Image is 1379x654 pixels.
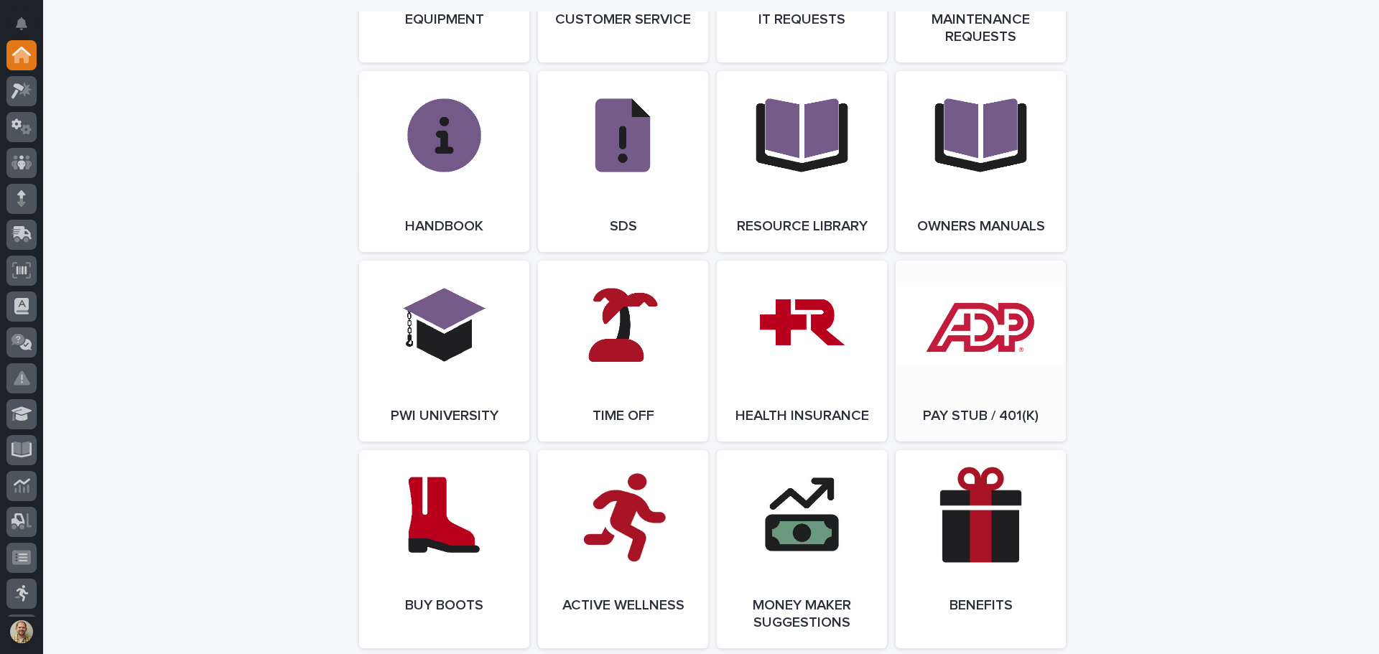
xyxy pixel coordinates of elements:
[896,71,1066,252] a: Owners Manuals
[538,261,708,442] a: Time Off
[717,71,887,252] a: Resource Library
[359,71,529,252] a: Handbook
[717,450,887,648] a: Money Maker Suggestions
[538,71,708,252] a: SDS
[359,261,529,442] a: PWI University
[896,450,1066,648] a: Benefits
[896,261,1066,442] a: Pay Stub / 401(k)
[359,450,529,648] a: Buy Boots
[18,17,37,40] div: Notifications
[6,9,37,39] button: Notifications
[6,617,37,647] button: users-avatar
[717,261,887,442] a: Health Insurance
[538,450,708,648] a: Active Wellness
